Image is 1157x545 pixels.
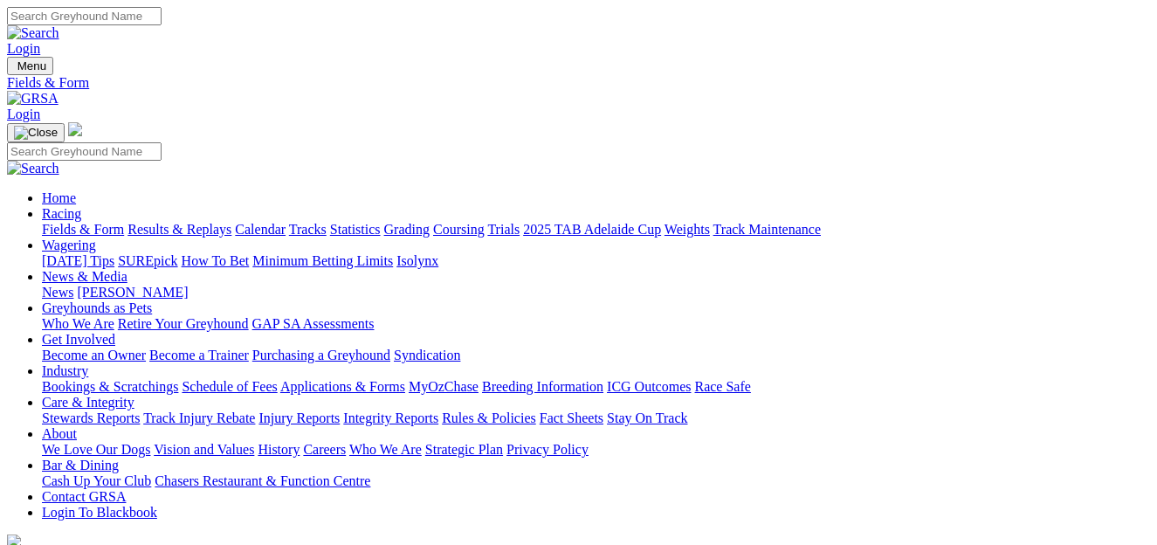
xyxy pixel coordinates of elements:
[42,316,114,331] a: Who We Are
[127,222,231,237] a: Results & Replays
[343,410,438,425] a: Integrity Reports
[143,410,255,425] a: Track Injury Rebate
[149,348,249,362] a: Become a Trainer
[182,253,250,268] a: How To Bet
[409,379,479,394] a: MyOzChase
[384,222,430,237] a: Grading
[42,379,178,394] a: Bookings & Scratchings
[487,222,520,237] a: Trials
[523,222,661,237] a: 2025 TAB Adelaide Cup
[433,222,485,237] a: Coursing
[42,426,77,441] a: About
[42,505,157,520] a: Login To Blackbook
[42,442,150,457] a: We Love Our Dogs
[7,75,1150,91] a: Fields & Form
[506,442,589,457] a: Privacy Policy
[42,410,140,425] a: Stewards Reports
[42,473,1150,489] div: Bar & Dining
[42,379,1150,395] div: Industry
[7,161,59,176] img: Search
[42,442,1150,458] div: About
[68,122,82,136] img: logo-grsa-white.png
[330,222,381,237] a: Statistics
[42,206,81,221] a: Racing
[42,489,126,504] a: Contact GRSA
[289,222,327,237] a: Tracks
[349,442,422,457] a: Who We Are
[713,222,821,237] a: Track Maintenance
[7,7,162,25] input: Search
[42,348,146,362] a: Become an Owner
[280,379,405,394] a: Applications & Forms
[425,442,503,457] a: Strategic Plan
[42,269,127,284] a: News & Media
[42,458,119,473] a: Bar & Dining
[303,442,346,457] a: Careers
[42,395,134,410] a: Care & Integrity
[7,57,53,75] button: Toggle navigation
[42,253,114,268] a: [DATE] Tips
[77,285,188,300] a: [PERSON_NAME]
[252,348,390,362] a: Purchasing a Greyhound
[42,238,96,252] a: Wagering
[252,316,375,331] a: GAP SA Assessments
[182,379,277,394] a: Schedule of Fees
[154,442,254,457] a: Vision and Values
[42,190,76,205] a: Home
[394,348,460,362] a: Syndication
[235,222,286,237] a: Calendar
[42,285,1150,300] div: News & Media
[42,222,1150,238] div: Racing
[42,332,115,347] a: Get Involved
[258,410,340,425] a: Injury Reports
[396,253,438,268] a: Isolynx
[482,379,603,394] a: Breeding Information
[118,253,177,268] a: SUREpick
[7,41,40,56] a: Login
[7,123,65,142] button: Toggle navigation
[42,253,1150,269] div: Wagering
[42,348,1150,363] div: Get Involved
[42,285,73,300] a: News
[607,379,691,394] a: ICG Outcomes
[7,91,59,107] img: GRSA
[7,107,40,121] a: Login
[694,379,750,394] a: Race Safe
[14,126,58,140] img: Close
[258,442,300,457] a: History
[118,316,249,331] a: Retire Your Greyhound
[42,300,152,315] a: Greyhounds as Pets
[7,142,162,161] input: Search
[42,410,1150,426] div: Care & Integrity
[607,410,687,425] a: Stay On Track
[42,316,1150,332] div: Greyhounds as Pets
[442,410,536,425] a: Rules & Policies
[42,363,88,378] a: Industry
[17,59,46,72] span: Menu
[540,410,603,425] a: Fact Sheets
[665,222,710,237] a: Weights
[42,473,151,488] a: Cash Up Your Club
[155,473,370,488] a: Chasers Restaurant & Function Centre
[7,25,59,41] img: Search
[42,222,124,237] a: Fields & Form
[252,253,393,268] a: Minimum Betting Limits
